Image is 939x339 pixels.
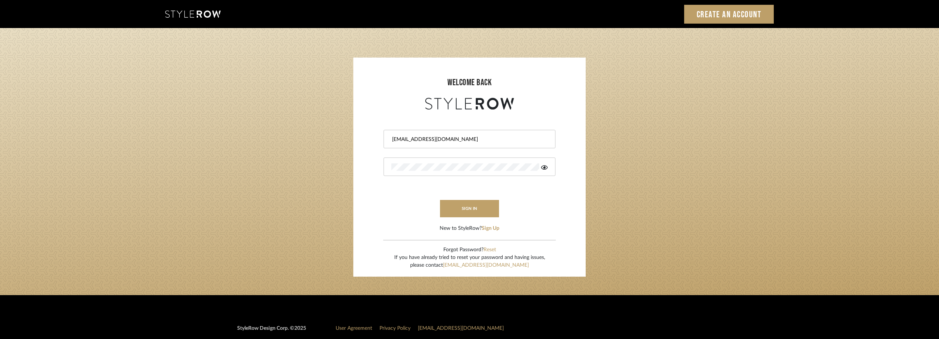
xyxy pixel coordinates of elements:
[440,225,499,232] div: New to StyleRow?
[394,254,545,269] div: If you have already tried to reset your password and having issues, please contact
[394,246,545,254] div: Forgot Password?
[443,263,529,268] a: [EMAIL_ADDRESS][DOMAIN_NAME]
[391,136,546,143] input: Email Address
[237,325,306,338] div: StyleRow Design Corp. ©2025
[418,326,504,331] a: [EMAIL_ADDRESS][DOMAIN_NAME]
[380,326,410,331] a: Privacy Policy
[361,76,578,89] div: welcome back
[484,246,496,254] button: Reset
[482,225,499,232] button: Sign Up
[684,5,774,24] a: Create an Account
[336,326,372,331] a: User Agreement
[440,200,499,217] button: sign in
